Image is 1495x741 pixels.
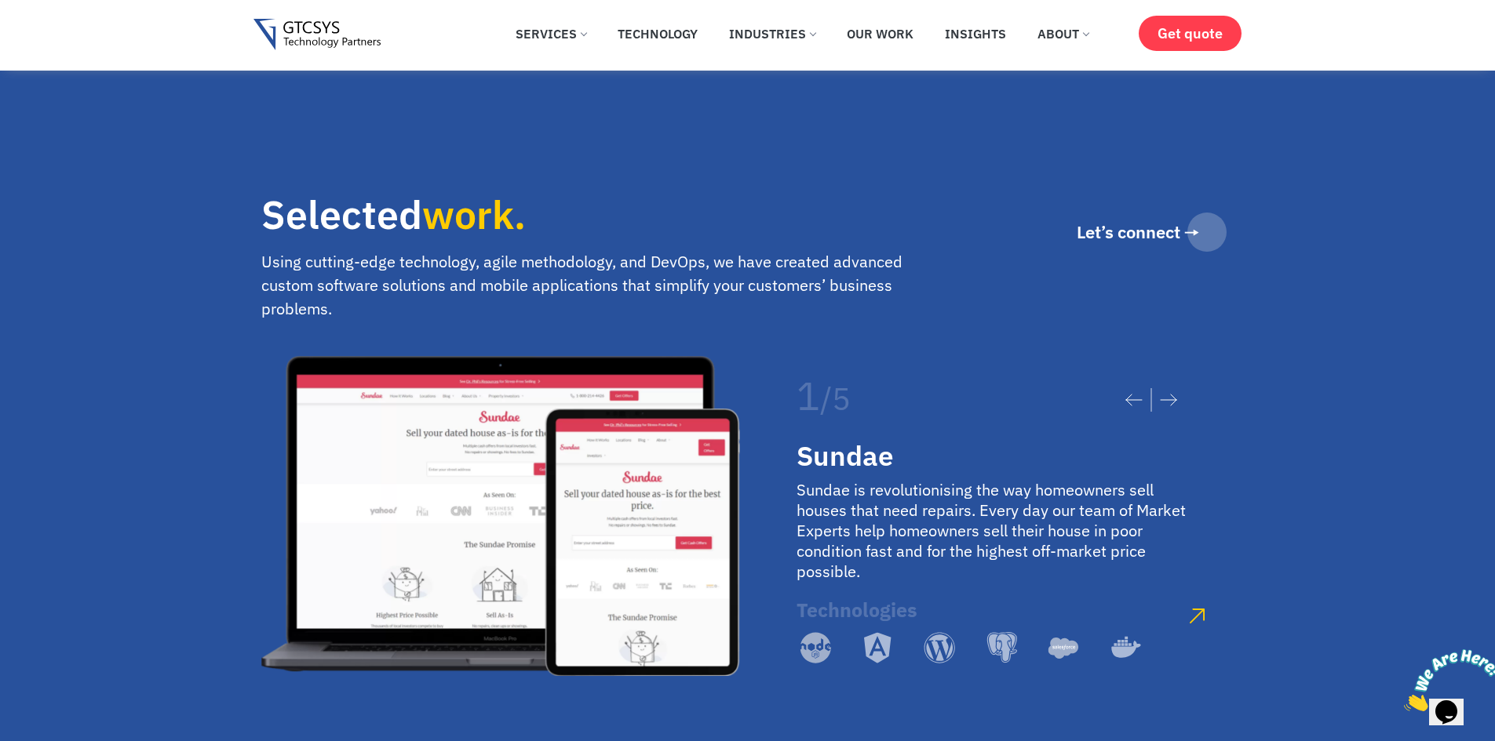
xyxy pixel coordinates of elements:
[797,372,851,427] div: 5
[1054,212,1227,252] a: Let’s connect
[765,427,1224,675] div: 1 / 5
[261,195,925,234] h2: Selected
[606,16,709,51] a: Technology
[261,356,740,676] img: Sundae app developed by the Best Web and Mobile App Development Company
[1077,223,1180,241] span: Let’s connect
[1398,643,1495,717] iframe: chat widget
[261,251,902,319] span: Using cutting-edge technology, agile methodology, and DevOps, we have created advanced custom sof...
[261,356,740,676] div: 1 / 5
[1158,25,1223,42] span: Get quote
[1139,16,1242,51] a: Get quote
[797,439,1193,472] div: Sundae
[422,189,526,240] span: work.
[504,16,598,51] a: Services
[717,16,827,51] a: Industries
[797,480,1193,582] p: Sundae is revolutionising the way homeowners sell houses that need repairs. Every day our team of...
[797,596,933,632] div: Technologies
[1026,16,1100,51] a: About
[6,6,104,68] img: Chat attention grabber
[933,16,1018,51] a: Insights
[253,19,381,51] img: Gtcsys logo
[835,16,925,51] a: Our Work
[797,370,820,421] span: 1
[820,378,832,419] span: /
